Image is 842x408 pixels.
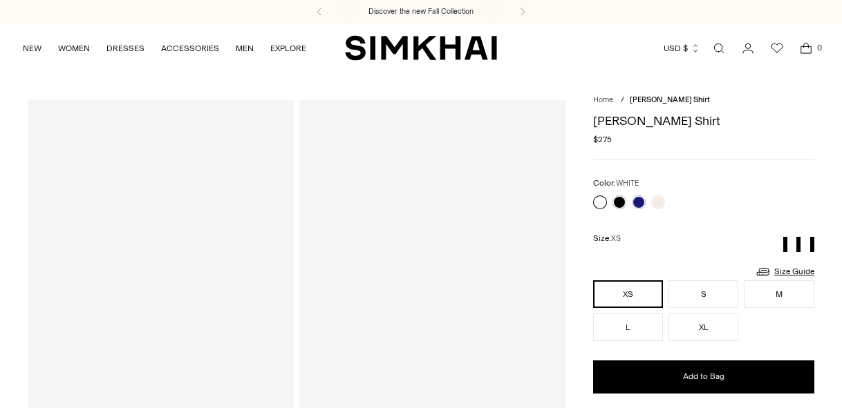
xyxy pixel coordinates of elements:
[593,95,613,104] a: Home
[630,95,710,104] span: [PERSON_NAME] Shirt
[755,263,814,280] a: Size Guide
[792,35,820,62] a: Open cart modal
[621,95,624,106] div: /
[593,232,621,245] label: Size:
[813,41,825,54] span: 0
[106,33,144,64] a: DRESSES
[593,177,639,190] label: Color:
[668,313,738,341] button: XL
[705,35,733,62] a: Open search modal
[593,133,612,146] span: $275
[270,33,306,64] a: EXPLORE
[23,33,41,64] a: NEW
[345,35,497,61] a: SIMKHAI
[58,33,90,64] a: WOMEN
[744,280,814,308] button: M
[593,360,814,394] button: Add to Bag
[664,33,700,64] button: USD $
[683,371,724,382] span: Add to Bag
[593,95,814,106] nav: breadcrumbs
[734,35,762,62] a: Go to the account page
[593,313,663,341] button: L
[593,115,814,127] h1: [PERSON_NAME] Shirt
[611,234,621,243] span: XS
[763,35,791,62] a: Wishlist
[161,33,219,64] a: ACCESSORIES
[593,280,663,308] button: XS
[616,179,639,188] span: WHITE
[668,280,738,308] button: S
[236,33,254,64] a: MEN
[368,6,474,17] a: Discover the new Fall Collection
